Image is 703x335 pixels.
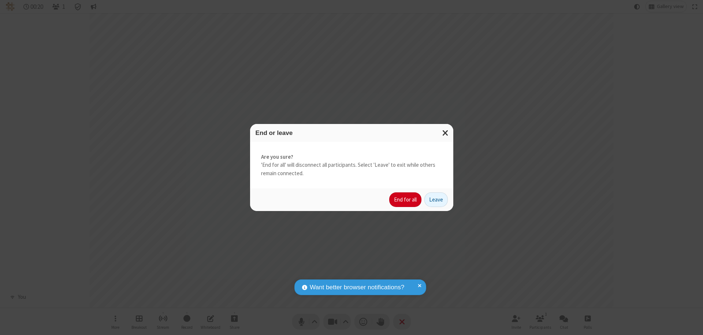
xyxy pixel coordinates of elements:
[438,124,453,142] button: Close modal
[310,283,404,292] span: Want better browser notifications?
[250,142,453,189] div: 'End for all' will disconnect all participants. Select 'Leave' to exit while others remain connec...
[256,129,448,136] h3: End or leave
[261,153,442,161] strong: Are you sure?
[424,192,448,207] button: Leave
[389,192,421,207] button: End for all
